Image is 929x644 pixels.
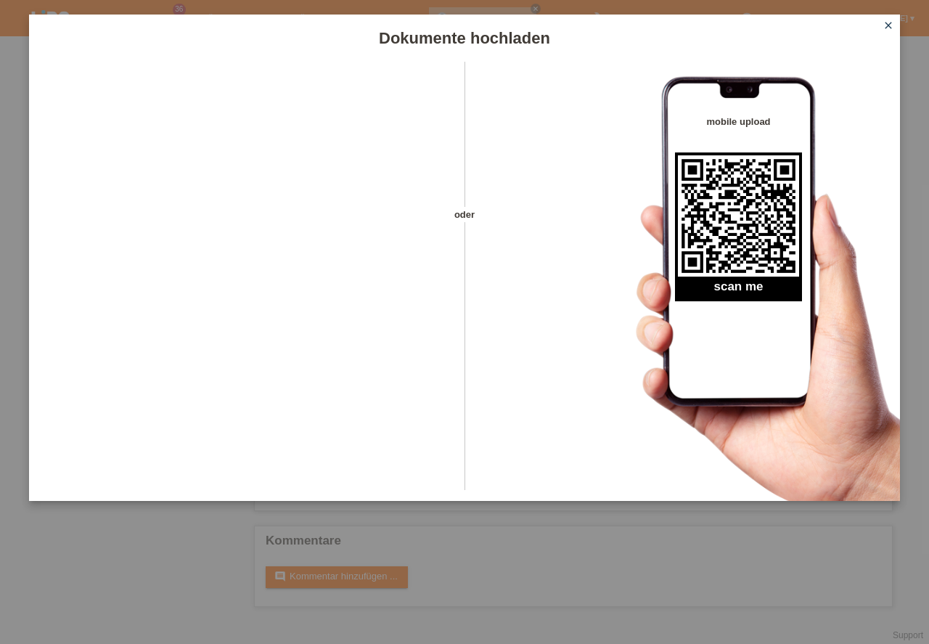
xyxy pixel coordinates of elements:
[883,20,894,31] i: close
[29,29,900,47] h1: Dokumente hochladen
[439,207,490,222] span: oder
[51,98,439,461] iframe: Upload
[879,18,898,35] a: close
[675,280,802,301] h2: scan me
[675,116,802,127] h4: mobile upload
